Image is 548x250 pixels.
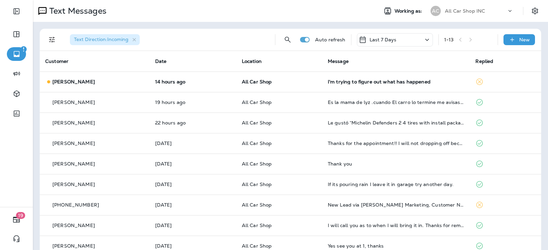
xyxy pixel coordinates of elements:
[242,202,272,208] span: All Car Shop
[52,182,95,187] p: [PERSON_NAME]
[445,8,485,14] p: All Car Shop INC
[328,120,465,126] div: Le gustó “Michelin Defenders 2 4 tires with install package and alignment is 1,673.14”
[155,58,167,64] span: Date
[155,79,231,84] p: Sep 11, 2025 05:27 PM
[328,58,349,64] span: Message
[7,4,26,18] button: Expand Sidebar
[52,223,95,228] p: [PERSON_NAME]
[45,33,59,47] button: Filters
[16,212,25,219] span: 19
[242,79,272,85] span: All Car Shop
[52,120,95,126] p: [PERSON_NAME]
[7,213,26,226] button: 19
[155,182,231,187] p: Sep 9, 2025 06:55 PM
[315,37,346,42] p: Auto refresh
[328,182,465,187] div: If its pouring rain I leave it in garage try another day.
[431,6,441,16] div: AC
[52,79,95,84] p: [PERSON_NAME]
[475,58,493,64] span: Replied
[242,120,272,126] span: All Car Shop
[370,37,397,42] p: Last 7 Days
[52,202,99,208] p: [PHONE_NUMBER]
[242,58,262,64] span: Location
[45,58,68,64] span: Customer
[155,223,231,228] p: Sep 9, 2025 11:25 AM
[155,100,231,105] p: Sep 11, 2025 11:56 AM
[519,37,530,42] p: New
[242,181,272,187] span: All Car Shop
[529,5,541,17] button: Settings
[281,33,295,47] button: Search Messages
[328,223,465,228] div: I will call you as to when I will bring it in. Thanks for reminding me!
[52,141,95,146] p: [PERSON_NAME]
[70,34,140,45] div: Text Direction:Incoming
[444,37,454,42] div: 1 - 13
[52,161,95,167] p: [PERSON_NAME]
[242,140,272,146] span: All Car Shop
[242,99,272,105] span: All Car Shop
[155,161,231,167] p: Sep 9, 2025 07:52 PM
[328,141,465,146] div: Thanks for the appointment!! I will not dropping off because I don't have anyone to pick me up.
[155,243,231,249] p: Sep 8, 2025 09:04 AM
[328,202,465,208] div: New Lead via Merrick Marketing, Customer Name: OTILIO G., Contact info: Masked phone number avail...
[155,120,231,126] p: Sep 11, 2025 08:52 AM
[242,161,272,167] span: All Car Shop
[328,161,465,167] div: Thank you
[52,243,95,249] p: [PERSON_NAME]
[328,79,465,84] div: I'm trying to figure out what has happened
[155,141,231,146] p: Sep 10, 2025 10:10 AM
[52,100,95,105] p: [PERSON_NAME]
[242,222,272,228] span: All Car Shop
[155,202,231,208] p: Sep 9, 2025 12:33 PM
[47,6,107,16] p: Text Messages
[74,36,128,42] span: Text Direction : Incoming
[328,100,465,105] div: Es la mama de lyz .cuando El carro lo termine me avisas a MI .pues Ella perdio su telefono
[395,8,424,14] span: Working as:
[242,243,272,249] span: All Car Shop
[328,243,465,249] div: Yes see you at 1, thanks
